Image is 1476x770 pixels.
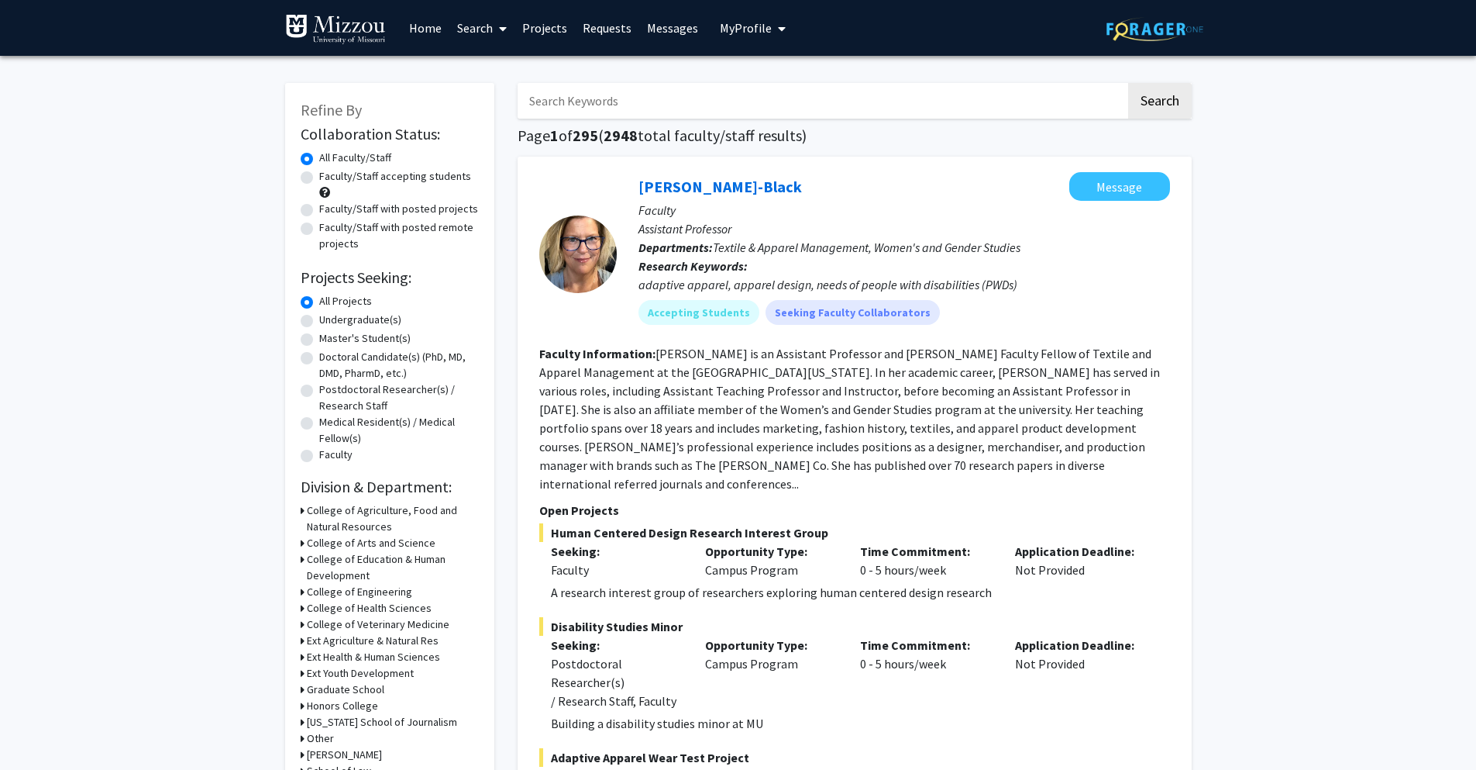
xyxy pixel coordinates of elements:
iframe: Chat [12,700,66,758]
h3: Honors College [307,698,378,714]
h3: Graduate School [307,682,384,698]
p: Open Projects [539,501,1170,520]
img: University of Missouri Logo [285,14,386,45]
h1: Page of ( total faculty/staff results) [518,126,1192,145]
p: Opportunity Type: [705,542,837,561]
h3: Other [307,730,334,747]
span: 2948 [604,126,638,145]
p: Seeking: [551,636,683,654]
span: 295 [573,126,598,145]
p: Time Commitment: [860,636,992,654]
label: Master's Student(s) [319,330,411,347]
fg-read-more: [PERSON_NAME] is an Assistant Professor and [PERSON_NAME] Faculty Fellow of Textile and Apparel M... [539,346,1160,492]
span: Refine By [301,100,362,119]
div: adaptive apparel, apparel design, needs of people with disabilities (PWDs) [638,275,1170,294]
img: ForagerOne Logo [1106,17,1203,41]
a: Requests [575,1,639,55]
h2: Projects Seeking: [301,268,479,287]
span: Human Centered Design Research Interest Group [539,523,1170,542]
p: Building a disability studies minor at MU [551,714,1170,733]
h3: [PERSON_NAME] [307,747,382,763]
p: Time Commitment: [860,542,992,561]
div: Postdoctoral Researcher(s) / Research Staff, Faculty [551,654,683,710]
h3: Ext Youth Development [307,665,414,682]
label: Faculty [319,447,353,463]
mat-chip: Accepting Students [638,300,759,325]
p: Assistant Professor [638,219,1170,238]
div: Faculty [551,561,683,579]
div: Not Provided [1003,636,1158,710]
div: Not Provided [1003,542,1158,579]
h3: College of Agriculture, Food and Natural Resources [307,502,479,535]
b: Faculty Information: [539,346,655,361]
p: Application Deadline: [1015,542,1147,561]
button: Message Kerri McBee-Black [1069,172,1170,201]
span: My Profile [720,20,772,36]
button: Search [1128,83,1192,119]
h3: Ext Agriculture & Natural Res [307,633,439,649]
label: Faculty/Staff accepting students [319,168,471,185]
h3: Ext Health & Human Sciences [307,649,440,665]
input: Search Keywords [518,83,1126,119]
a: [PERSON_NAME]-Black [638,177,802,196]
label: Postdoctoral Researcher(s) / Research Staff [319,382,479,414]
span: Textile & Apparel Management, Women's and Gender Studies [713,240,1020,255]
a: Search [449,1,514,55]
label: Faculty/Staff with posted remote projects [319,219,479,252]
h3: College of Engineering [307,584,412,600]
b: Research Keywords: [638,258,748,274]
span: Disability Studies Minor [539,617,1170,636]
div: Campus Program [693,636,848,710]
h2: Collaboration Status: [301,125,479,143]
label: Undergraduate(s) [319,312,401,328]
h2: Division & Department: [301,478,479,496]
h3: College of Education & Human Development [307,551,479,584]
span: 1 [550,126,559,145]
span: Adaptive Apparel Wear Test Project [539,748,1170,767]
h3: College of Health Sciences [307,600,432,616]
p: Opportunity Type: [705,636,837,654]
div: Campus Program [693,542,848,579]
p: Seeking: [551,542,683,561]
p: Faculty [638,201,1170,219]
h3: College of Veterinary Medicine [307,616,449,633]
label: Faculty/Staff with posted projects [319,201,478,217]
mat-chip: Seeking Faculty Collaborators [766,300,940,325]
a: Home [401,1,449,55]
label: All Faculty/Staff [319,150,391,166]
div: 0 - 5 hours/week [848,636,1003,710]
h3: [US_STATE] School of Journalism [307,714,457,730]
p: A research interest group of researchers exploring human centered design research [551,583,1170,602]
p: Application Deadline: [1015,636,1147,654]
div: 0 - 5 hours/week [848,542,1003,579]
b: Departments: [638,240,713,255]
h3: College of Arts and Science [307,535,435,551]
a: Projects [514,1,575,55]
label: Medical Resident(s) / Medical Fellow(s) [319,414,479,447]
a: Messages [639,1,706,55]
label: Doctoral Candidate(s) (PhD, MD, DMD, PharmD, etc.) [319,349,479,382]
label: All Projects [319,293,372,309]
